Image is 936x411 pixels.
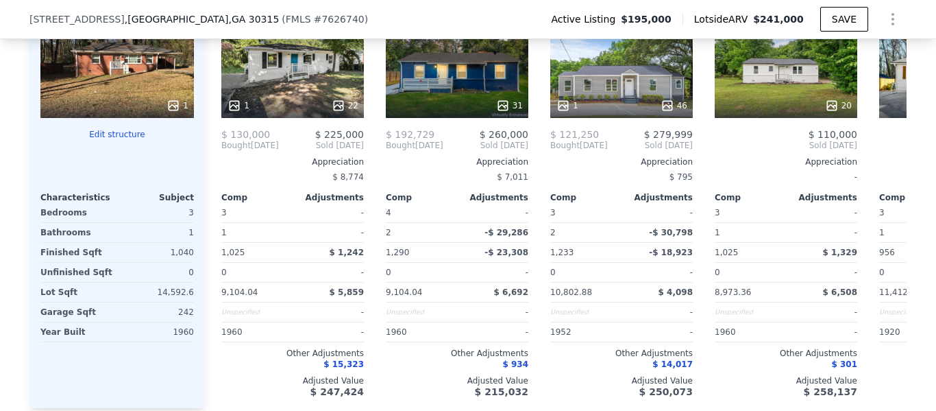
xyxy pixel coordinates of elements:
[443,140,528,151] span: Sold [DATE]
[715,156,857,167] div: Appreciation
[550,303,619,322] div: Unspecified
[167,99,188,113] div: 1
[550,140,580,151] span: Bought
[484,248,528,257] span: -$ 23,308
[323,360,364,369] span: $ 15,323
[831,360,857,369] span: $ 301
[314,14,365,25] span: # 7626740
[40,283,114,302] div: Lot Sqft
[386,348,528,359] div: Other Adjustments
[386,303,454,322] div: Unspecified
[715,268,720,277] span: 0
[386,223,454,242] div: 2
[809,129,857,140] span: $ 110,000
[221,248,245,257] span: 1,025
[715,248,738,257] span: 1,025
[221,223,290,242] div: 1
[386,156,528,167] div: Appreciation
[715,223,783,242] div: 1
[457,192,528,203] div: Adjustments
[221,192,293,203] div: Comp
[279,140,364,151] span: Sold [DATE]
[715,287,751,297] span: 8,973.36
[295,223,364,242] div: -
[550,375,693,386] div: Adjusted Value
[550,248,574,257] span: 1,233
[550,268,556,277] span: 0
[221,208,227,218] span: 3
[789,203,857,222] div: -
[715,375,857,386] div: Adjusted Value
[789,223,857,242] div: -
[621,192,693,203] div: Adjustments
[786,192,857,203] div: Adjustments
[40,322,114,342] div: Year Built
[40,203,114,222] div: Bedrooms
[221,303,290,322] div: Unspecified
[715,167,857,187] div: -
[753,14,804,25] span: $241,000
[227,99,249,113] div: 1
[295,203,364,222] div: -
[221,129,270,140] span: $ 130,000
[120,243,194,262] div: 1,040
[330,287,364,297] span: $ 5,859
[879,268,885,277] span: 0
[550,156,693,167] div: Appreciation
[460,322,528,342] div: -
[40,243,114,262] div: Finished Sqft
[120,203,194,222] div: 3
[386,375,528,386] div: Adjusted Value
[644,129,693,140] span: $ 279,999
[820,7,868,32] button: SAVE
[550,208,556,218] span: 3
[494,287,528,297] span: $ 6,692
[460,203,528,222] div: -
[879,5,907,33] button: Show Options
[117,192,194,203] div: Subject
[652,360,693,369] span: $ 14,017
[715,322,783,342] div: 1960
[120,223,194,242] div: 1
[649,248,693,257] span: -$ 18,923
[624,303,693,322] div: -
[310,386,364,397] span: $ 247,424
[221,348,364,359] div: Other Adjustments
[315,129,364,140] span: $ 225,000
[330,248,364,257] span: $ 1,242
[386,192,457,203] div: Comp
[550,192,621,203] div: Comp
[879,208,885,218] span: 3
[221,156,364,167] div: Appreciation
[621,12,672,26] span: $195,000
[386,268,391,277] span: 0
[221,140,279,151] div: [DATE]
[502,360,528,369] span: $ 934
[221,287,258,297] span: 9,104.04
[823,248,857,257] span: $ 1,329
[221,140,251,151] span: Bought
[715,348,857,359] div: Other Adjustments
[40,303,114,322] div: Garage Sqft
[658,287,693,297] span: $ 4,098
[480,129,528,140] span: $ 260,000
[669,172,693,182] span: $ 795
[386,140,415,151] span: Bought
[460,303,528,322] div: -
[120,303,194,322] div: 242
[295,263,364,282] div: -
[295,303,364,322] div: -
[120,322,194,342] div: 1960
[496,99,523,113] div: 31
[804,386,857,397] span: $ 258,137
[475,386,528,397] span: $ 215,032
[624,263,693,282] div: -
[715,192,786,203] div: Comp
[228,14,279,25] span: , GA 30315
[386,287,422,297] span: 9,104.04
[550,129,599,140] span: $ 121,250
[221,268,227,277] span: 0
[715,140,857,151] span: Sold [DATE]
[332,172,364,182] span: $ 8,774
[497,172,528,182] span: $ 7,011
